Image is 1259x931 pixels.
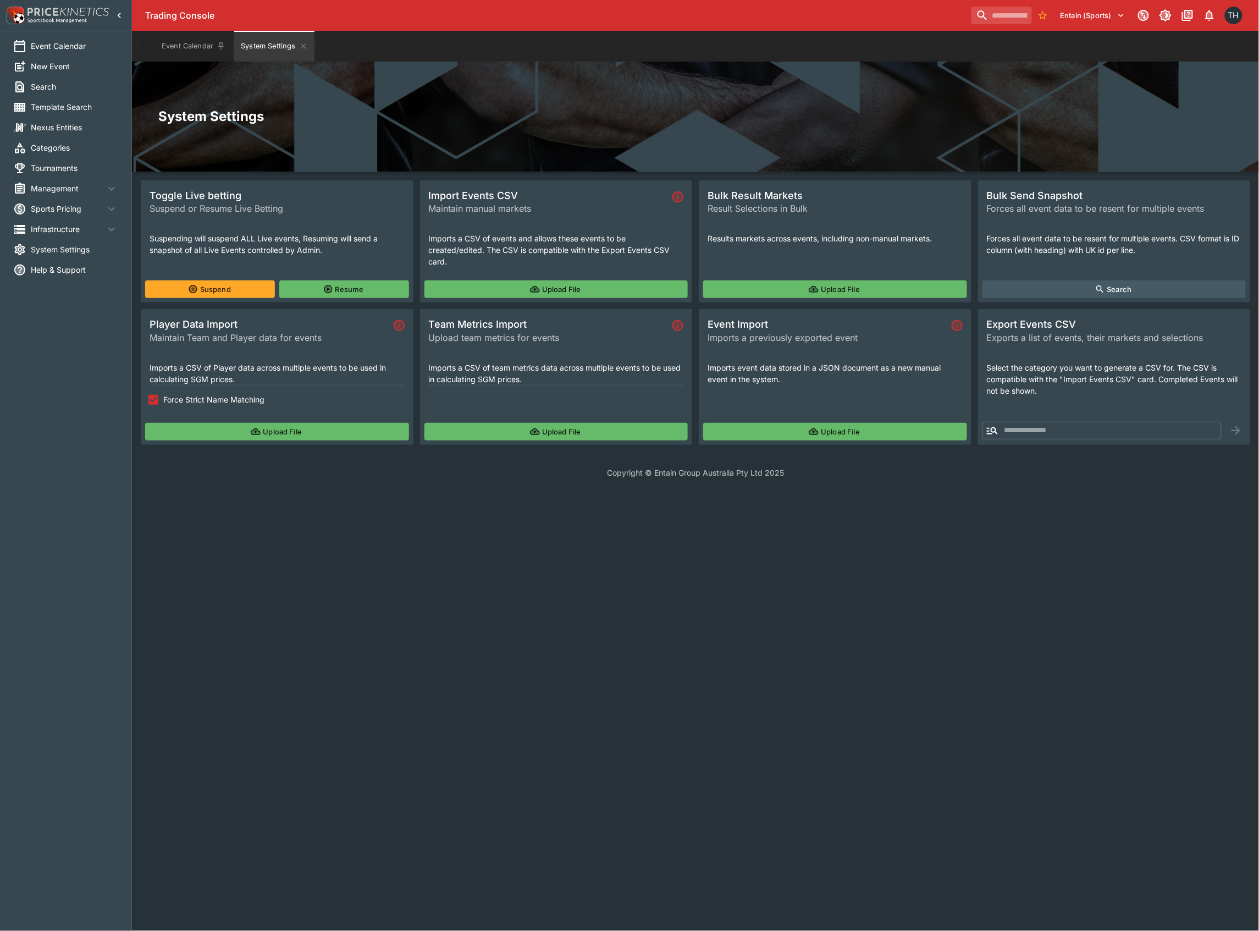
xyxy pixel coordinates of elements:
p: Suspending will suspend ALL Live events, Resuming will send a snapshot of all Live Events control... [150,233,405,256]
img: PriceKinetics [27,8,109,16]
span: Template Search [31,101,118,113]
span: New Event [31,60,118,72]
span: Sports Pricing [31,203,105,214]
button: Resume [279,280,409,298]
p: Results markets across events, including non-manual markets. [708,233,963,244]
button: Notifications [1200,5,1219,25]
span: Help & Support [31,264,118,276]
p: Imports a CSV of Player data across multiple events to be used in calculating SGM prices. [150,362,405,385]
span: Result Selections in Bulk [708,202,963,215]
span: Toggle Live betting [150,189,405,202]
button: No Bookmarks [1034,7,1052,24]
div: Todd Henderson [1225,7,1243,24]
button: System Settings [234,31,314,62]
span: Infrastructure [31,223,105,235]
p: Select the category you want to generate a CSV for. The CSV is compatible with the "Import Events... [987,362,1242,396]
span: Nexus Entities [31,122,118,133]
img: PriceKinetics Logo [3,4,25,26]
div: Trading Console [145,10,967,21]
button: Event Calendar [155,31,232,62]
span: Event Calendar [31,40,118,52]
span: Export Events CSV [987,318,1242,330]
button: Suspend [145,280,275,298]
button: Upload File [424,280,688,298]
p: Imports a CSV of events and allows these events to be created/edited. The CSV is compatible with ... [429,233,684,267]
p: Forces all event data to be resent for multiple events. CSV format is ID column (with heading) wi... [987,233,1242,256]
button: Todd Henderson [1222,3,1246,27]
span: Search [31,81,118,92]
input: search [971,7,1032,24]
button: Upload File [703,280,967,298]
button: Upload File [145,423,409,440]
p: Imports event data stored in a JSON document as a new manual event in the system. [708,362,963,385]
span: Bulk Send Snapshot [987,189,1242,202]
span: Imports a previously exported event [708,331,947,344]
button: Toggle light/dark mode [1156,5,1175,25]
button: Search [982,280,1246,298]
img: Sportsbook Management [27,18,87,23]
span: Maintain Team and Player data for events [150,331,389,344]
span: Team Metrics Import [429,318,669,330]
span: Suspend or Resume Live Betting [150,202,405,215]
span: Exports a list of events, their markets and selections [987,331,1242,344]
span: System Settings [31,244,118,255]
h2: System Settings [158,108,1233,125]
span: Management [31,183,105,194]
span: Categories [31,142,118,153]
span: Event Import [708,318,947,330]
button: Select Tenant [1054,7,1131,24]
button: Upload File [424,423,688,440]
button: Documentation [1178,5,1197,25]
span: Maintain manual markets [429,202,669,215]
span: Player Data Import [150,318,389,330]
button: Upload File [703,423,967,440]
span: Forces all event data to be resent for multiple events [987,202,1242,215]
span: Upload team metrics for events [429,331,669,344]
span: Bulk Result Markets [708,189,963,202]
p: Copyright © Entain Group Australia Pty Ltd 2025 [132,467,1259,478]
span: Import Events CSV [429,189,669,202]
span: Tournaments [31,162,118,174]
p: Imports a CSV of team metrics data across multiple events to be used in calculating SGM prices. [429,362,684,385]
button: Connected to PK [1134,5,1153,25]
span: Force Strict Name Matching [163,394,264,405]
